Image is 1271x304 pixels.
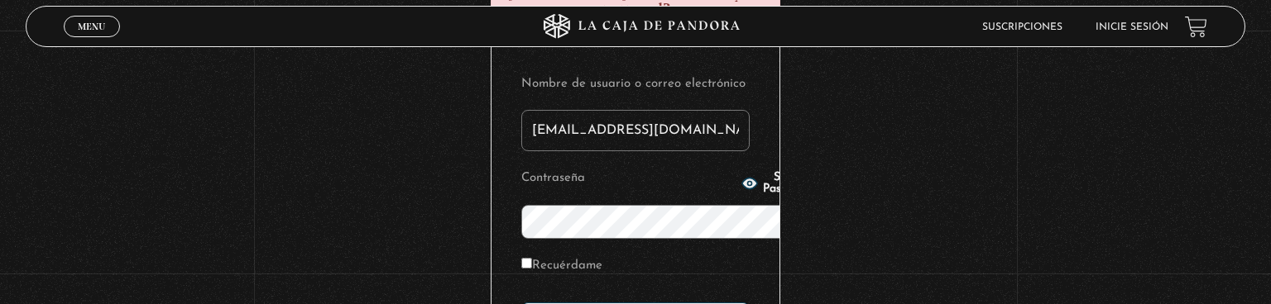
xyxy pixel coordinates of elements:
[73,36,112,47] span: Cerrar
[763,172,811,195] span: Show Password
[741,172,811,195] button: Show Password
[1185,16,1207,38] a: View your shopping cart
[521,254,602,279] label: Recuérdame
[78,21,105,31] span: Menu
[521,72,750,97] label: Nombre de usuario o correo electrónico
[521,258,532,268] input: Recuérdame
[1096,22,1168,32] a: Inicie sesión
[982,22,1062,32] a: Suscripciones
[521,166,736,192] label: Contraseña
